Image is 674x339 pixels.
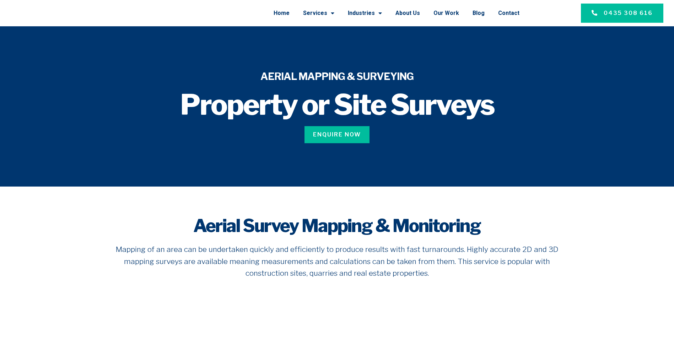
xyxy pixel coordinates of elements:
[433,4,459,22] a: Our Work
[303,4,334,22] a: Services
[313,130,361,139] span: Enquire Now
[473,4,485,22] a: Blog
[125,70,550,84] h4: AERIAL MAPPING & SURVEYING
[581,4,663,23] a: 0435 308 616
[125,91,550,119] h1: Property or Site Surveys
[348,4,382,22] a: Industries
[115,4,519,22] nav: Menu
[274,4,290,22] a: Home
[604,9,653,17] span: 0435 308 616
[113,243,561,279] p: Mapping of an area can be undertaken quickly and efficiently to produce results with fast turnaro...
[21,5,95,21] img: Final-Logo copy
[304,126,370,143] a: Enquire Now
[113,215,561,236] h2: Aerial Survey Mapping & Monitoring
[395,4,420,22] a: About Us
[498,4,519,22] a: Contact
